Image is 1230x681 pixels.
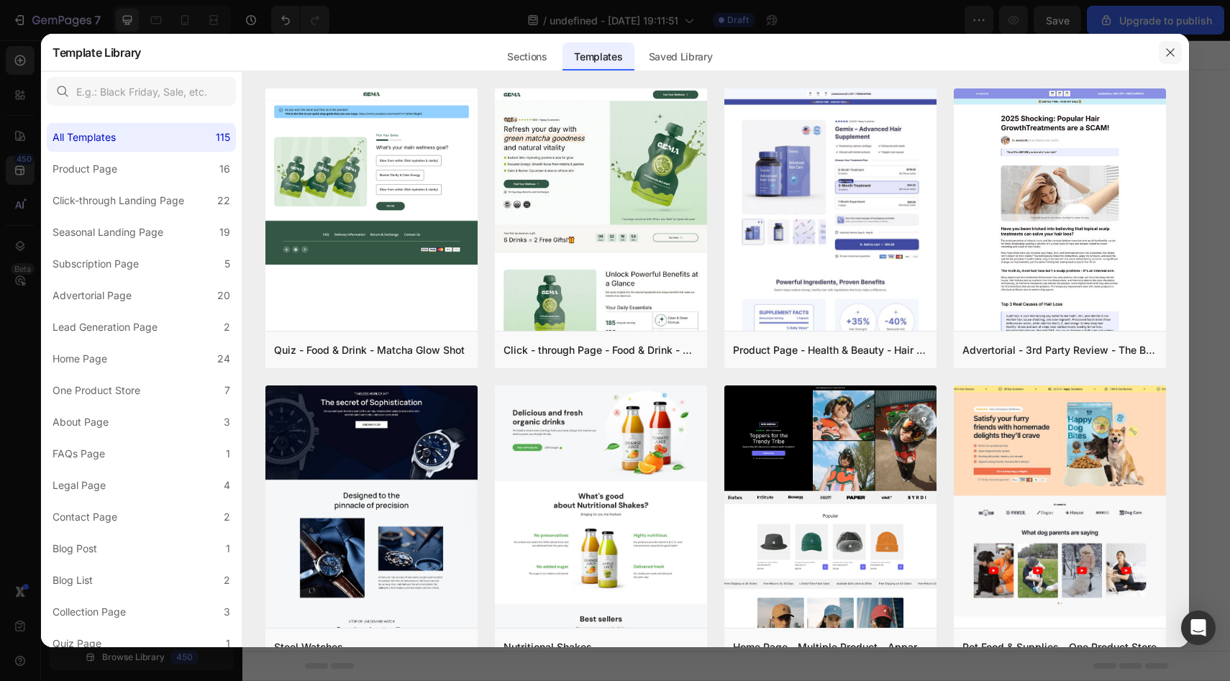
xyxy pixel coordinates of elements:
div: Seasonal Landing Page [53,224,163,241]
div: Product Page - Health & Beauty - Hair Supplement [733,342,928,359]
div: Contact Page [53,508,117,526]
div: Nutritional Shakes [504,639,592,656]
div: 24 [217,350,230,367]
input: E.g.: Black Friday, Sale, etc. [47,77,236,106]
div: 1 [226,635,230,652]
div: FAQs Page [53,445,105,462]
div: 1 [226,540,230,557]
div: 3 [224,603,230,621]
div: Steel Watches [274,639,343,656]
div: Start with Generating from URL or image [397,434,591,445]
div: Blog List [53,572,93,589]
div: Lead Generation Page [53,319,158,336]
div: 2 [224,508,230,526]
div: 115 [216,129,230,146]
div: 2 [224,319,230,336]
div: Saved Library [637,42,724,71]
div: All Templates [53,129,116,146]
div: 1 [226,445,230,462]
img: quiz-1.png [265,88,478,265]
div: 7 [224,382,230,399]
div: Click-through Landing Page [53,192,184,209]
div: Open Intercom Messenger [1181,611,1216,645]
div: 5 [224,255,230,273]
div: About Page [53,413,109,431]
div: Templates [562,42,634,71]
div: 3 [224,413,230,431]
button: Add sections [390,353,488,382]
div: Collection Page [53,603,126,621]
div: 4 [224,477,230,494]
div: Home Page [53,350,107,367]
div: Sections [496,42,558,71]
div: Blog Post [53,540,97,557]
div: Quiz Page [53,635,101,652]
div: 2 [224,572,230,589]
div: Product Page [53,160,117,178]
div: 20 [217,287,230,304]
div: Start with Sections from sidebar [407,324,581,342]
div: Click - through Page - Food & Drink - Matcha Glow Shot [504,342,698,359]
h2: Template Library [53,34,141,71]
div: Legal Page [53,477,106,494]
div: Advertorial - 3rd Party Review - The Before Image - Hair Supplement [962,342,1157,359]
div: 22 [217,192,230,209]
div: 19 [219,224,230,241]
div: Subscription Page [53,255,139,273]
button: Add elements [497,353,598,382]
div: 16 [219,160,230,178]
div: Advertorial Page [53,287,132,304]
div: One Product Store [53,382,140,399]
div: Pet Food & Supplies - One Product Store [962,639,1157,656]
div: Home Page - Multiple Product - Apparel - Style 4 [733,639,928,656]
div: Quiz - Food & Drink - Matcha Glow Shot [274,342,465,359]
